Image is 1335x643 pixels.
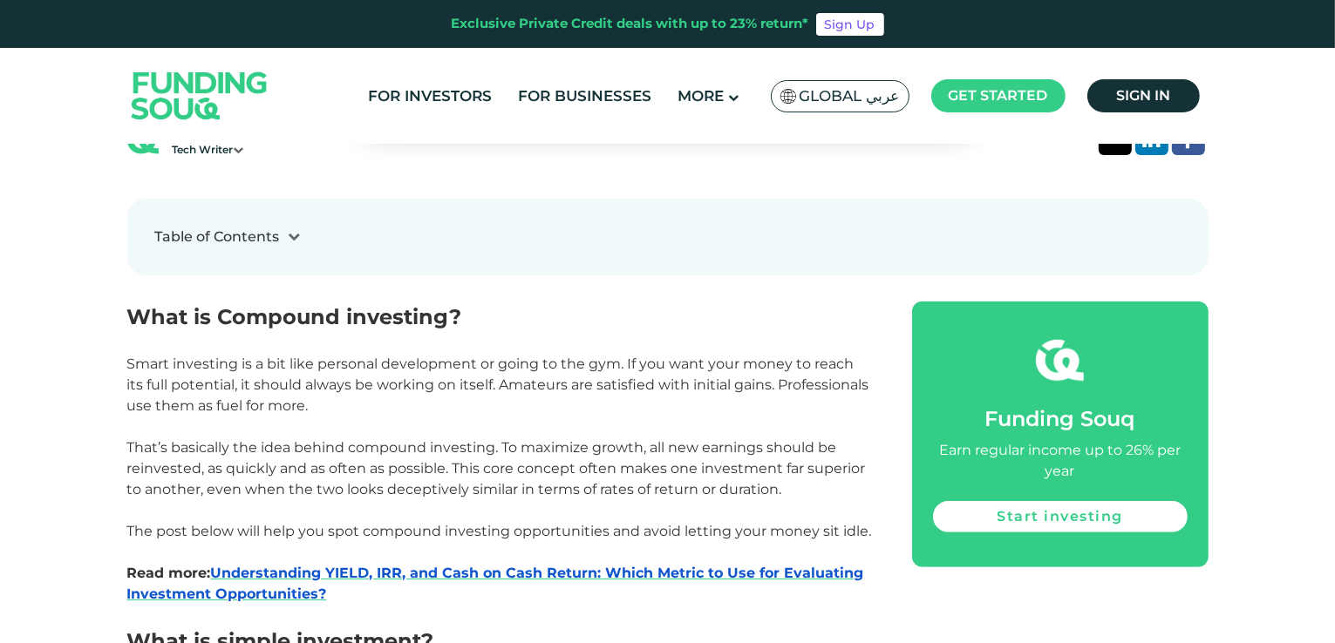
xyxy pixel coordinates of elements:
[127,565,864,602] span: Read more:
[114,51,285,139] img: Logo
[816,13,884,36] a: Sign Up
[1036,336,1084,384] img: fsicon
[1087,79,1200,112] a: Sign in
[949,87,1048,104] span: Get started
[127,523,872,539] span: The post below will help you spot compound investing opportunities and avoid letting your money s...
[127,355,869,414] span: Smart investing is a bit like personal development or going to the gym. If you want your money to...
[1116,87,1170,104] span: Sign in
[127,304,462,329] span: What is Compound investing?
[127,565,864,602] a: Understanding YIELD, IRR, and Cash on Cash Return: Which Metric to Use for Evaluating Investment ...
[933,440,1188,482] div: Earn regular income up to 26% per year
[173,142,364,158] div: Tech Writer
[155,227,280,247] div: Table of Contents
[678,87,724,105] span: More
[933,501,1188,532] a: Start investing
[985,406,1135,431] span: Funding Souq
[127,439,866,497] span: That’s basically the idea behind compound investing. To maximize growth, all new earnings should ...
[364,82,496,111] a: For Investors
[452,14,809,34] div: Exclusive Private Credit deals with up to 23% return*
[800,86,900,106] span: Global عربي
[780,89,796,104] img: SA Flag
[514,82,656,111] a: For Businesses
